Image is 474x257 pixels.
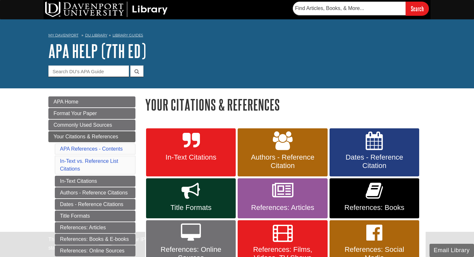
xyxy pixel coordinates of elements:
[45,2,168,17] img: DU Library
[293,2,406,15] input: Find Articles, Books, & More...
[48,120,135,131] a: Commonly Used Sources
[55,234,135,245] a: References: Books & E-books
[55,199,135,210] a: Dates - Reference Citations
[406,2,429,15] input: Search
[145,96,426,113] h1: Your Citations & References
[293,2,429,15] form: Searches DU Library's articles, books, and more
[48,31,426,41] nav: breadcrumb
[54,134,118,139] span: Your Citations & References
[48,131,135,142] a: Your Citations & References
[48,41,146,61] a: APA Help (7th Ed)
[113,33,143,37] a: Library Guides
[55,187,135,198] a: Authors - Reference Citations
[146,178,236,218] a: Title Formats
[151,203,231,212] span: Title Formats
[238,178,327,218] a: References: Articles
[146,128,236,177] a: In-Text Citations
[48,108,135,119] a: Format Your Paper
[48,96,135,107] a: APA Home
[55,245,135,256] a: References: Online Sources
[55,211,135,222] a: Title Formats
[330,128,419,177] a: Dates - Reference Citation
[60,146,123,152] a: APA References - Contents
[242,203,322,212] span: References: Articles
[48,65,129,77] input: Search DU's APA Guide
[242,153,322,170] span: Authors - Reference Citation
[54,99,78,104] span: APA Home
[330,178,419,218] a: References: Books
[55,176,135,187] a: In-Text Citations
[334,203,414,212] span: References: Books
[54,122,112,128] span: Commonly Used Sources
[55,222,135,233] a: References: Articles
[334,153,414,170] span: Dates - Reference Citation
[430,244,474,257] button: Email Library
[54,111,97,116] span: Format Your Paper
[238,128,327,177] a: Authors - Reference Citation
[85,33,107,37] a: DU Library
[60,158,118,172] a: In-Text vs. Reference List Citations
[151,153,231,162] span: In-Text Citations
[48,33,78,38] a: My Davenport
